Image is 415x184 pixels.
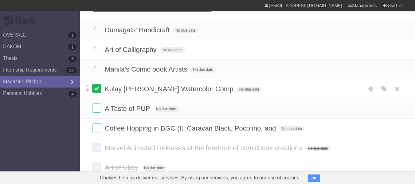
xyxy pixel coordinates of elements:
span: Art of Calligraphy [105,46,158,53]
span: Coffee Hopping in BGC (ft. Caravan Black, Pocofino, and [105,124,277,132]
b: 12 [66,67,77,73]
label: Star task [365,84,377,94]
label: Done [92,84,101,93]
b: 1 [68,44,77,50]
span: No due date [142,165,166,171]
label: Done [92,123,101,132]
span: No due date [305,146,330,151]
b: 4 [68,91,77,97]
label: Done [92,25,101,34]
span: Kulay [PERSON_NAME] Watercolor Comp [105,85,235,93]
span: A Taste of PUP [105,105,152,112]
span: Dumagats' Handicraft [105,26,171,34]
label: Done [92,104,101,113]
label: Done [92,45,101,54]
span: No due date [237,87,262,92]
div: Flask [3,15,40,26]
button: OK [308,174,320,182]
label: Done [92,64,101,73]
b: 3 [68,56,77,62]
span: No due date [279,126,304,131]
label: Done [92,143,101,152]
span: No due date [173,28,198,33]
span: No due date [154,106,178,112]
span: Manila's Comic book Artists [105,65,189,73]
span: Art of Ukay [105,164,140,171]
label: Done [92,162,101,172]
span: No due date [160,47,185,53]
b: 1 [68,32,77,38]
span: Marvel Animated Releases at the forefront of comicbook creations [105,144,303,152]
span: No due date [191,67,216,72]
span: Cookies help us deliver our services. By using our services, you agree to our use of cookies. [94,172,307,184]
